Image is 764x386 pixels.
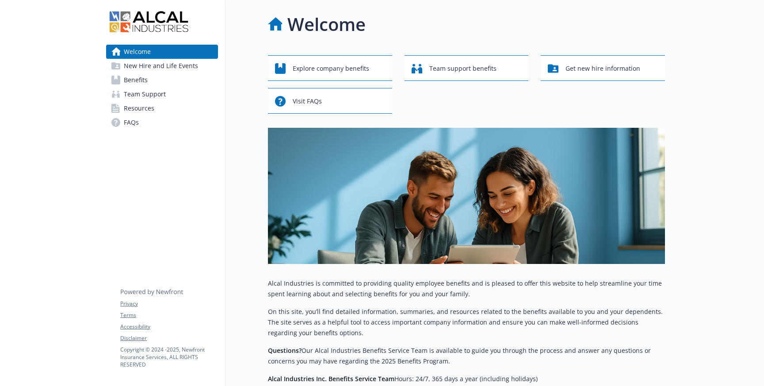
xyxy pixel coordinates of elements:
[268,374,665,384] p: Hours: 24/7, 365 days a year (including holidays)
[268,345,665,367] p: Our Alcal Industries Benefits Service Team is available to guide you through the process and answ...
[124,73,148,87] span: Benefits
[124,87,166,101] span: Team Support
[268,306,665,338] p: On this site, you’ll find detailed information, summaries, and resources related to the benefits ...
[268,278,665,299] p: Alcal Industries is committed to providing quality employee benefits and is pleased to offer this...
[120,346,218,368] p: Copyright © 2024 - 2025 , Newfront Insurance Services, ALL RIGHTS RESERVED
[106,59,218,73] a: New Hire and Life Events
[120,300,218,308] a: Privacy
[106,101,218,115] a: Resources
[293,93,322,110] span: Visit FAQs
[106,45,218,59] a: Welcome
[106,87,218,101] a: Team Support
[541,55,665,81] button: Get new hire information
[124,115,139,130] span: FAQs
[124,59,198,73] span: New Hire and Life Events
[106,73,218,87] a: Benefits
[565,60,640,77] span: Get new hire information
[268,128,665,264] img: overview page banner
[268,55,392,81] button: Explore company benefits
[120,323,218,331] a: Accessibility
[268,375,394,383] strong: Alcal Industries Inc. Benefits Service Team
[106,115,218,130] a: FAQs
[124,45,151,59] span: Welcome
[405,55,529,81] button: Team support benefits
[120,311,218,319] a: Terms
[124,101,154,115] span: Resources
[293,60,369,77] span: Explore company benefits
[120,334,218,342] a: Disclaimer
[268,88,392,114] button: Visit FAQs
[268,346,302,355] strong: Questions?
[287,11,366,38] h1: Welcome
[429,60,497,77] span: Team support benefits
